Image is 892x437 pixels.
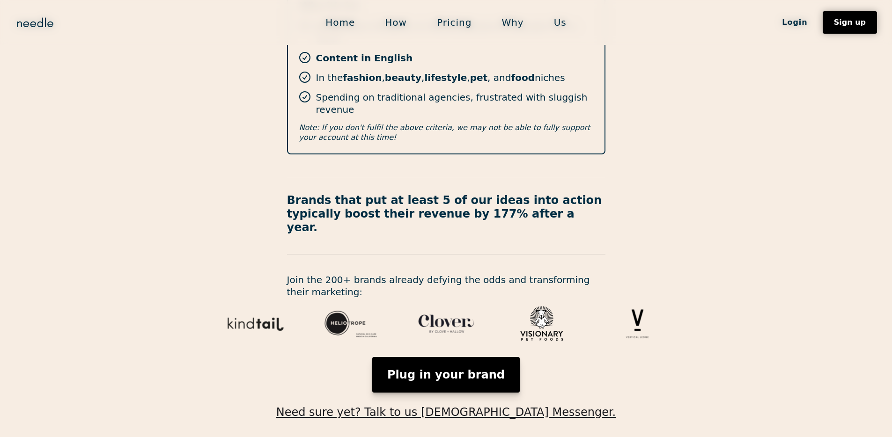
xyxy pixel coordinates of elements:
[470,72,487,83] strong: pet
[539,13,582,32] a: Us
[767,15,823,30] a: Login
[370,13,422,32] a: How
[299,123,590,142] em: Note: If you don't fulfil the above criteria, we may not be able to fully support your account at...
[372,357,520,393] a: Plug in your brand
[385,72,421,83] strong: beauty
[316,91,593,116] p: Spending on traditional agencies, frustrated with sluggish revenue
[487,13,538,32] a: Why
[316,52,413,64] strong: Content in English
[511,72,535,83] strong: food
[310,13,370,32] a: Home
[287,274,605,298] p: Join the 200+ brands already defying the odds and transforming their marketing:
[276,393,616,419] a: Need sure yet? Talk to us [DEMOGRAPHIC_DATA] Messenger.
[343,72,382,83] strong: fashion
[823,11,877,34] a: Sign up
[422,13,487,32] a: Pricing
[834,19,866,26] div: Sign up
[424,72,467,83] strong: lifestyle
[287,194,605,234] p: Brands that put at least 5 of our ideas into action typically boost their revenue by 177% after a...
[316,72,565,84] p: In the , , , , and niches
